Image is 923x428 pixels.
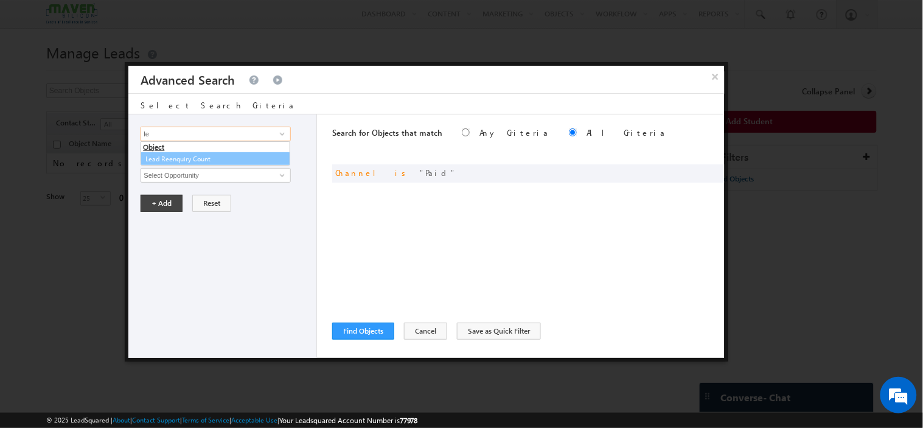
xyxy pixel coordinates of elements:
[141,127,290,141] input: Type to Search
[141,195,183,212] button: + Add
[165,335,221,352] em: Start Chat
[192,195,231,212] button: Reset
[273,128,288,140] a: Show All Items
[479,127,549,138] label: Any Criteria
[400,416,418,425] span: 77978
[63,64,204,80] div: Chat with us now
[141,100,295,110] span: Select Search Criteria
[279,416,418,425] span: Your Leadsquared Account Number is
[200,6,229,35] div: Minimize live chat window
[273,169,288,181] a: Show All Items
[420,167,456,178] span: Paid
[141,142,290,153] li: Object
[404,323,447,340] button: Cancel
[587,127,666,138] label: All Criteria
[395,167,410,178] span: is
[141,168,290,183] input: Type to Search
[141,66,235,93] h3: Advanced Search
[113,416,130,424] a: About
[16,113,222,325] textarea: Type your message and hit 'Enter'
[457,323,541,340] button: Save as Quick Filter
[231,416,277,424] a: Acceptable Use
[182,416,229,424] a: Terms of Service
[332,323,394,340] button: Find Objects
[335,167,385,178] span: Channel
[706,66,725,87] button: ×
[332,127,442,138] span: Search for Objects that match
[46,415,418,426] span: © 2025 LeadSquared | | | | |
[21,64,51,80] img: d_60004797649_company_0_60004797649
[141,152,290,166] a: Lead Reenquiry Count
[132,416,180,424] a: Contact Support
